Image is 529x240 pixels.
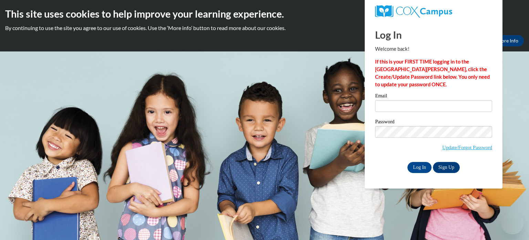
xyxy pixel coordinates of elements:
[375,45,492,53] p: Welcome back!
[433,162,460,173] a: Sign Up
[375,93,492,100] label: Email
[375,119,492,126] label: Password
[375,28,492,42] h1: Log In
[442,145,492,150] a: Update/Forgot Password
[375,5,492,18] a: COX Campus
[501,212,523,234] iframe: Button to launch messaging window
[5,7,524,21] h2: This site uses cookies to help improve your learning experience.
[375,5,452,18] img: COX Campus
[407,162,432,173] input: Log In
[491,35,524,46] a: More Info
[5,24,524,32] p: By continuing to use the site you agree to our use of cookies. Use the ‘More info’ button to read...
[375,59,490,87] strong: If this is your FIRST TIME logging in to the [GEOGRAPHIC_DATA][PERSON_NAME], click the Create/Upd...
